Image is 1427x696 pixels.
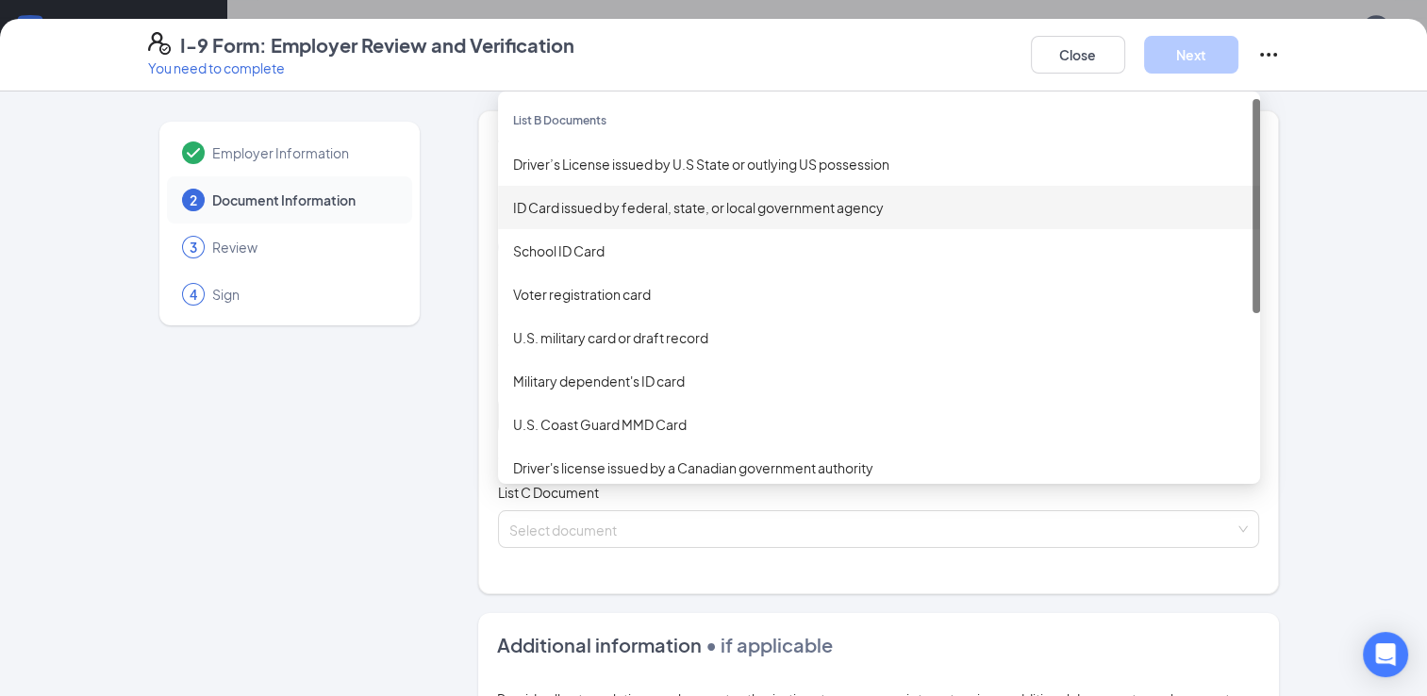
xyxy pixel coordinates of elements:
[148,58,574,77] p: You need to complete
[1144,36,1238,74] button: Next
[1257,43,1280,66] svg: Ellipses
[212,285,393,304] span: Sign
[513,457,1245,478] div: Driver's license issued by a Canadian government authority
[497,633,702,656] span: Additional information
[212,238,393,257] span: Review
[190,238,197,257] span: 3
[180,32,574,58] h4: I-9 Form: Employer Review and Verification
[702,633,833,656] span: • if applicable
[513,327,1245,348] div: U.S. military card or draft record
[190,285,197,304] span: 4
[190,191,197,209] span: 2
[513,414,1245,435] div: U.S. Coast Guard MMD Card
[513,284,1245,305] div: Voter registration card
[513,113,606,127] span: List B Documents
[513,197,1245,218] div: ID Card issued by federal, state, or local government agency
[1363,632,1408,677] div: Open Intercom Messenger
[498,484,599,501] span: List C Document
[1031,36,1125,74] button: Close
[513,371,1245,391] div: Military dependent's ID card
[513,240,1245,261] div: School ID Card
[212,191,393,209] span: Document Information
[513,154,1245,174] div: Driver’s License issued by U.S State or outlying US possession
[148,32,171,55] svg: FormI9EVerifyIcon
[212,143,393,162] span: Employer Information
[182,141,205,164] svg: Checkmark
